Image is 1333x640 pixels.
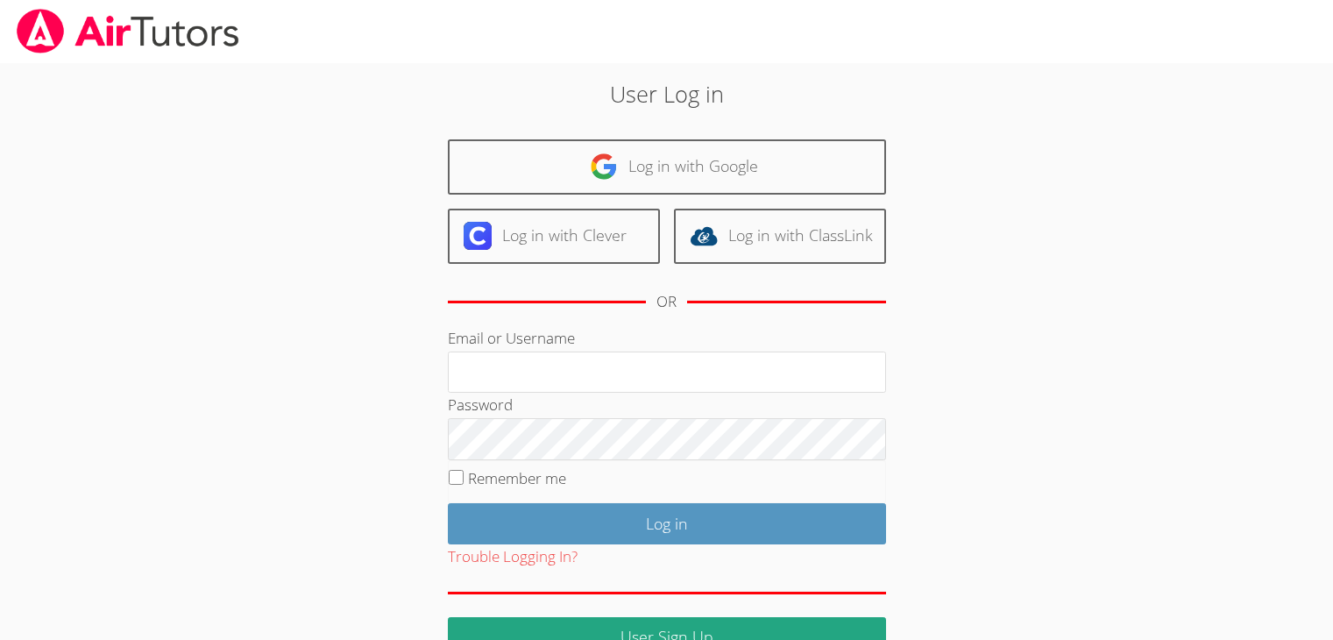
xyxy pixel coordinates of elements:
label: Email or Username [448,328,575,348]
a: Log in with ClassLink [674,209,886,264]
a: Log in with Clever [448,209,660,264]
img: airtutors_banner-c4298cdbf04f3fff15de1276eac7730deb9818008684d7c2e4769d2f7ddbe033.png [15,9,241,53]
img: clever-logo-6eab21bc6e7a338710f1a6ff85c0baf02591cd810cc4098c63d3a4b26e2feb20.svg [464,222,492,250]
button: Trouble Logging In? [448,544,578,570]
input: Log in [448,503,886,544]
img: classlink-logo-d6bb404cc1216ec64c9a2012d9dc4662098be43eaf13dc465df04b49fa7ab582.svg [690,222,718,250]
label: Password [448,395,513,415]
div: OR [656,289,677,315]
label: Remember me [468,468,566,488]
a: Log in with Google [448,139,886,195]
img: google-logo-50288ca7cdecda66e5e0955fdab243c47b7ad437acaf1139b6f446037453330a.svg [590,153,618,181]
h2: User Log in [307,77,1026,110]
